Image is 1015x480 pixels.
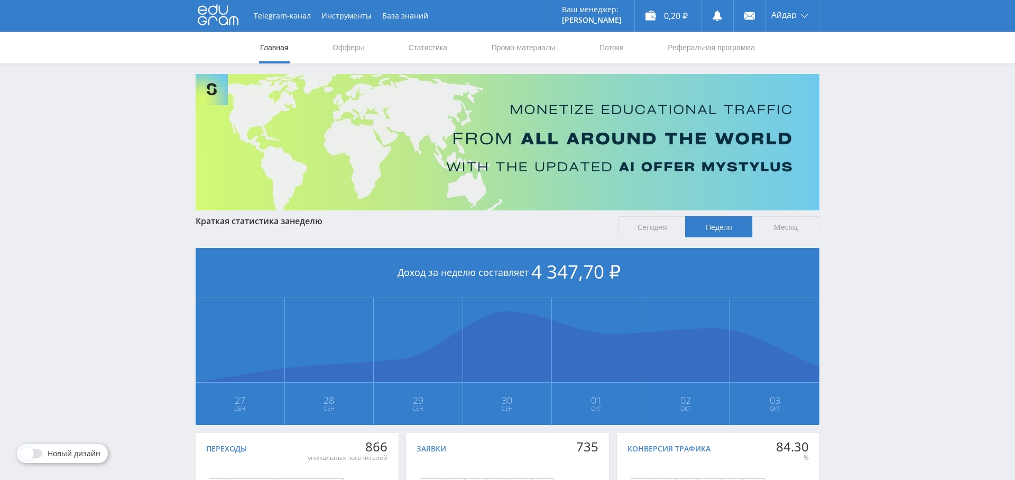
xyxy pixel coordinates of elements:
[374,404,462,413] span: Сен
[667,32,756,63] a: Реферальная программа
[576,439,598,454] div: 735
[598,32,625,63] a: Потоки
[48,449,100,458] span: Новый дизайн
[628,445,710,453] div: Конверсия трафика
[196,74,819,210] img: Banner
[285,404,373,413] span: Сен
[752,216,819,237] span: Месяц
[531,259,621,284] span: 4 347,70 ₽
[196,216,608,226] div: Краткая статистика за
[196,396,284,404] span: 27
[685,216,752,237] span: Неделя
[464,404,551,413] span: Сен
[196,404,284,413] span: Сен
[290,215,322,227] span: неделю
[552,396,640,404] span: 01
[374,396,462,404] span: 29
[731,396,819,404] span: 03
[308,439,387,454] div: 866
[206,445,247,453] div: Переходы
[642,396,730,404] span: 02
[776,454,809,462] div: %
[562,5,622,14] p: Ваш менеджер:
[552,404,640,413] span: Окт
[619,216,686,237] span: Сегодня
[642,404,730,413] span: Окт
[731,404,819,413] span: Окт
[285,396,373,404] span: 28
[562,16,622,24] p: [PERSON_NAME]
[771,11,797,19] span: Айдар
[464,396,551,404] span: 30
[407,32,448,63] a: Статистика
[491,32,556,63] a: Промо-материалы
[331,32,365,63] a: Офферы
[196,248,819,298] div: Доход за неделю составляет
[259,32,289,63] a: Главная
[308,454,387,462] div: уникальных посетителей
[776,439,809,454] div: 84.30
[417,445,446,453] div: Заявки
